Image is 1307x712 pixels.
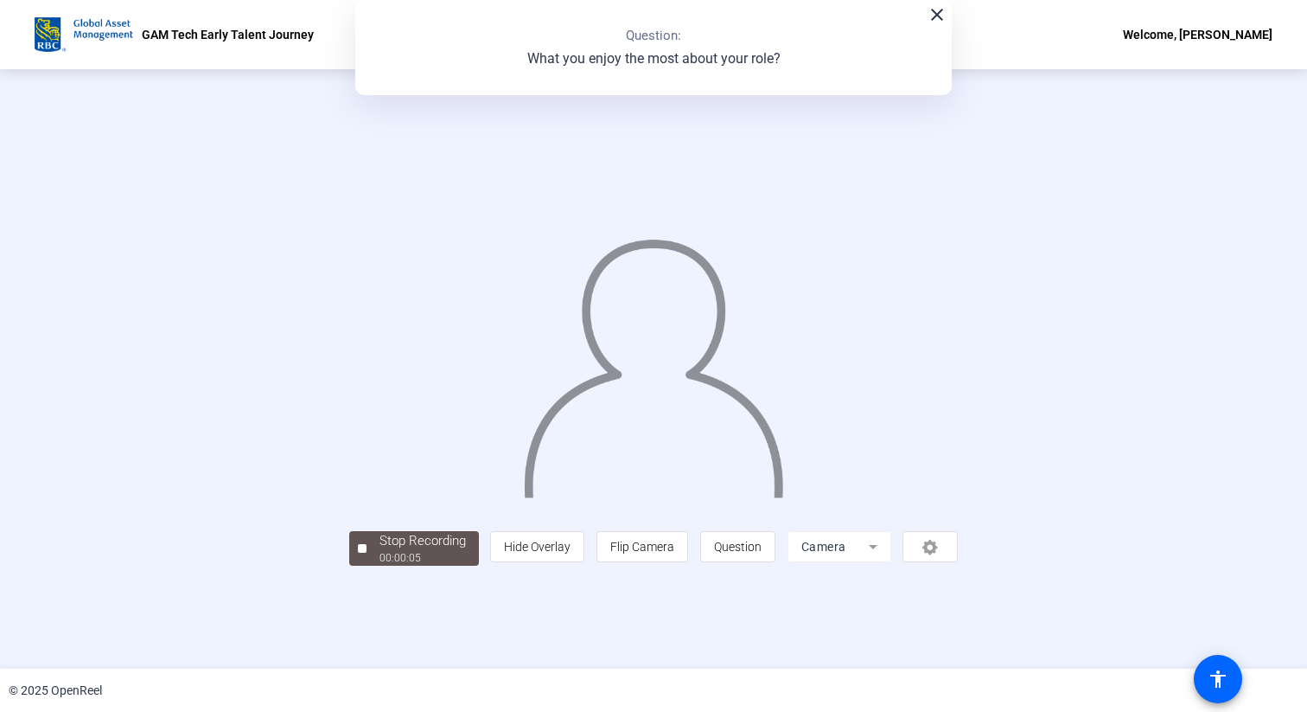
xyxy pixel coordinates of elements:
mat-icon: accessibility [1208,669,1228,690]
mat-icon: close [927,4,947,25]
button: Hide Overlay [490,531,584,562]
div: © 2025 OpenReel [9,682,102,700]
button: Flip Camera [596,531,688,562]
button: Question [700,531,775,562]
p: GAM Tech Early Talent Journey [142,24,314,45]
div: Welcome, [PERSON_NAME] [1123,24,1272,45]
div: 00:00:05 [379,550,466,566]
button: Stop Recording00:00:05 [349,531,479,567]
span: Question [714,540,762,554]
span: Hide Overlay [504,540,571,554]
img: OpenReel logo [35,17,133,52]
img: overlay [522,223,786,497]
div: Stop Recording [379,531,466,551]
p: What you enjoy the most about your role? [527,48,781,69]
span: Flip Camera [610,540,674,554]
p: Question: [626,26,681,46]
